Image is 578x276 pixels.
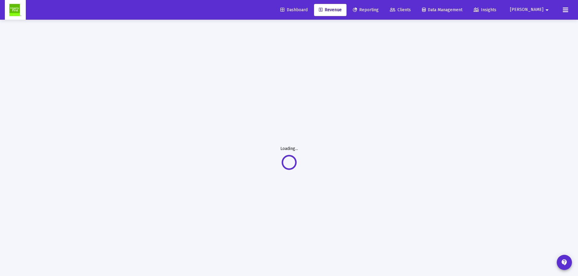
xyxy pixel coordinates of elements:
span: Revenue [319,7,342,12]
span: Dashboard [280,7,308,12]
span: Reporting [353,7,379,12]
mat-icon: arrow_drop_down [543,4,551,16]
a: Insights [469,4,501,16]
span: [PERSON_NAME] [510,7,543,12]
span: Data Management [422,7,462,12]
a: Reporting [348,4,384,16]
img: Dashboard [9,4,21,16]
a: Revenue [314,4,346,16]
span: Insights [474,7,496,12]
button: [PERSON_NAME] [503,4,558,16]
a: Dashboard [275,4,313,16]
mat-icon: contact_support [561,259,568,266]
span: Clients [390,7,411,12]
a: Clients [385,4,416,16]
a: Data Management [417,4,467,16]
